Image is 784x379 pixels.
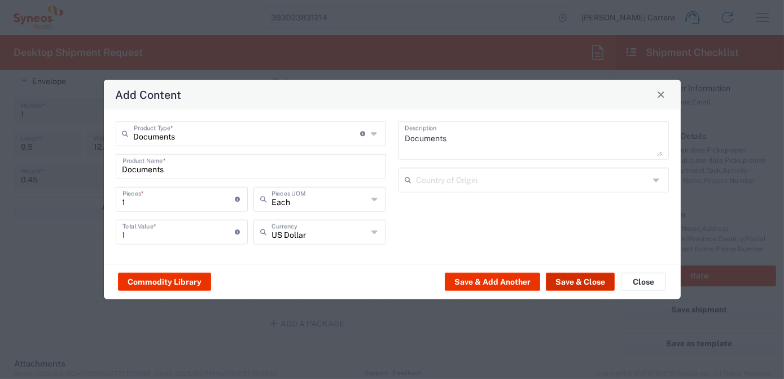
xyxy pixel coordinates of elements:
[653,86,669,102] button: Close
[445,273,540,291] button: Save & Add Another
[546,273,615,291] button: Save & Close
[115,86,181,103] h4: Add Content
[621,273,666,291] button: Close
[118,273,211,291] button: Commodity Library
